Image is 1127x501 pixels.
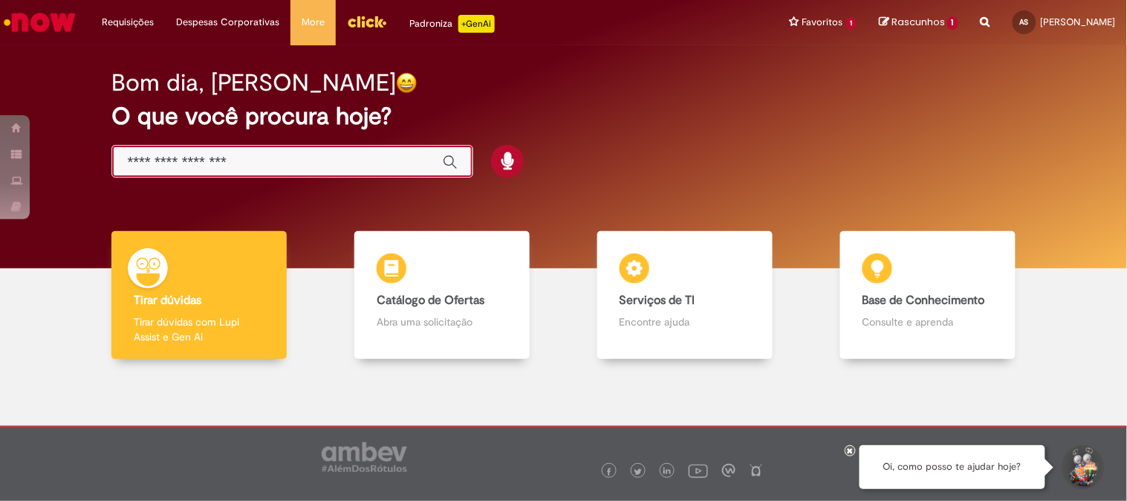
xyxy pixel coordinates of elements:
[891,15,945,29] span: Rascunhos
[322,442,407,472] img: logo_footer_ambev_rotulo_gray.png
[347,10,387,33] img: click_logo_yellow_360x200.png
[396,72,418,94] img: happy-face.png
[806,231,1049,360] a: Base de Conhecimento Consulte e aprenda
[1,7,78,37] img: ServiceNow
[947,16,958,30] span: 1
[409,15,495,33] div: Padroniza
[321,231,564,360] a: Catálogo de Ofertas Abra uma solicitação
[78,231,321,360] a: Tirar dúvidas Tirar dúvidas com Lupi Assist e Gen Ai
[458,15,495,33] p: +GenAi
[377,293,484,308] b: Catálogo de Ofertas
[1041,16,1116,28] span: [PERSON_NAME]
[620,293,695,308] b: Serviços de TI
[860,445,1045,489] div: Oi, como posso te ajudar hoje?
[846,17,857,30] span: 1
[134,293,201,308] b: Tirar dúvidas
[722,464,735,477] img: logo_footer_workplace.png
[176,15,279,30] span: Despesas Corporativas
[802,15,843,30] span: Favoritos
[102,15,154,30] span: Requisições
[689,461,708,480] img: logo_footer_youtube.png
[564,231,807,360] a: Serviços de TI Encontre ajuda
[620,314,750,329] p: Encontre ajuda
[377,314,507,329] p: Abra uma solicitação
[750,464,763,477] img: logo_footer_naosei.png
[111,103,1015,129] h2: O que você procura hoje?
[605,468,613,476] img: logo_footer_facebook.png
[663,468,671,476] img: logo_footer_linkedin.png
[302,15,325,30] span: More
[879,16,958,30] a: Rascunhos
[1060,445,1105,490] button: Iniciar Conversa de Suporte
[1020,17,1029,27] span: AS
[863,314,993,329] p: Consulte e aprenda
[111,70,396,96] h2: Bom dia, [PERSON_NAME]
[863,293,985,308] b: Base de Conhecimento
[634,468,642,476] img: logo_footer_twitter.png
[134,314,264,344] p: Tirar dúvidas com Lupi Assist e Gen Ai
